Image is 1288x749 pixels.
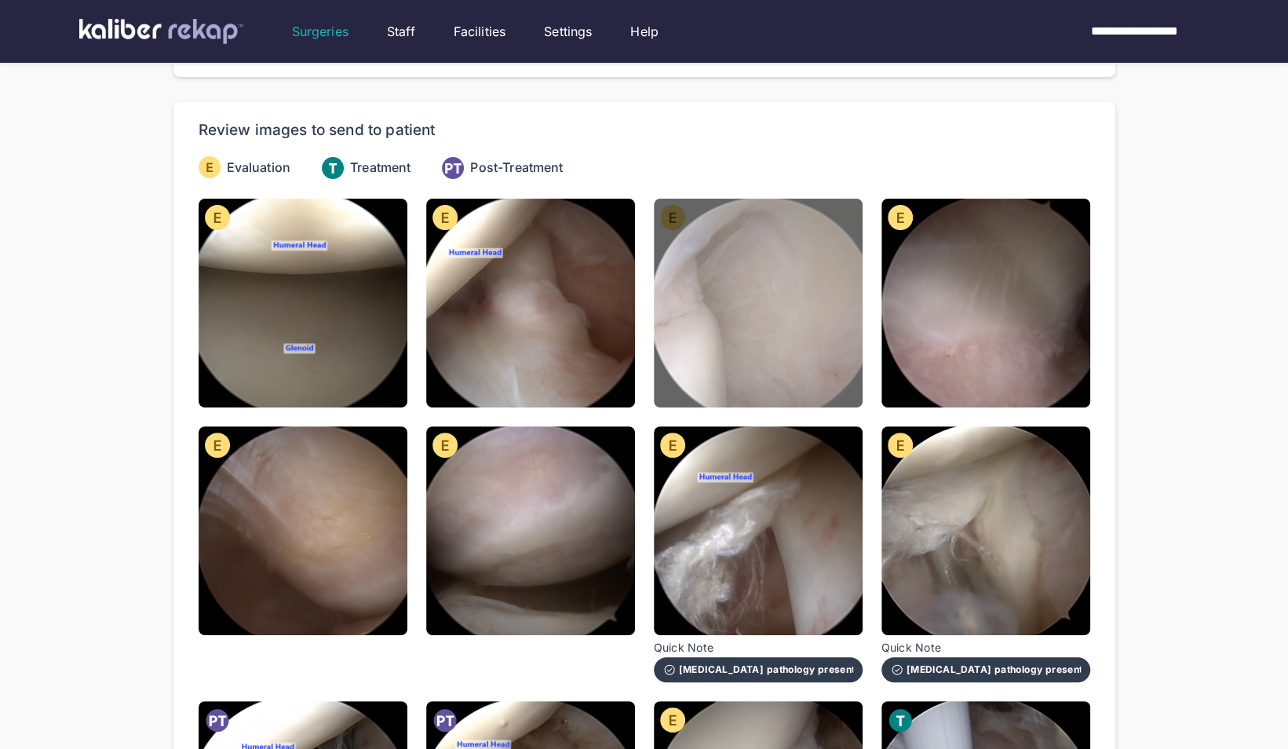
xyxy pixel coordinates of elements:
[660,433,685,458] img: evaluation-icon.135c065c.svg
[663,663,676,676] img: check-circle-outline-white.611b8afe.svg
[426,199,635,407] img: AdamsSr_Douglas_69318_ShoulderArthroscopy_2025-09-16-084242_Dr.LyndonGross__Still_002.jpg
[205,205,230,230] img: evaluation-icon.135c065c.svg
[630,22,659,41] a: Help
[891,663,903,676] img: check-circle-outline-white.611b8afe.svg
[888,707,913,733] img: treatment-icon.9f8bb349.svg
[544,22,592,41] a: Settings
[888,433,913,458] img: evaluation-icon.135c065c.svg
[205,433,230,458] img: evaluation-icon.135c065c.svg
[205,707,230,733] img: post-treatment-icon.f6304ef6.svg
[79,19,243,44] img: kaliber labs logo
[199,121,436,140] div: Review images to send to patient
[891,663,1081,676] div: [MEDICAL_DATA] pathology present
[387,22,415,41] a: Staff
[881,641,1090,654] span: Quick Note
[654,641,863,654] span: Quick Note
[350,158,410,177] span: Treatment
[881,426,1090,635] img: AdamsSr_Douglas_69318_ShoulderArthroscopy_2025-09-16-084242_Dr.LyndonGross__Still_008.jpg
[426,426,635,635] img: AdamsSr_Douglas_69318_ShoulderArthroscopy_2025-09-16-084242_Dr.LyndonGross__Still_006.jpg
[454,22,506,41] a: Facilities
[654,199,863,407] img: AdamsSr_Douglas_69318_ShoulderArthroscopy_2025-09-16-084242_Dr.LyndonGross__Still_003.jpg
[470,158,563,177] span: Post-Treatment
[199,426,407,635] img: AdamsSr_Douglas_69318_ShoulderArthroscopy_2025-09-16-084242_Dr.LyndonGross__Still_005.jpg
[432,205,458,230] img: evaluation-icon.135c065c.svg
[660,707,685,733] img: evaluation-icon.135c065c.svg
[432,433,458,458] img: evaluation-icon.135c065c.svg
[663,663,853,676] div: [MEDICAL_DATA] pathology present
[199,199,407,407] img: AdamsSr_Douglas_69318_ShoulderArthroscopy_2025-09-16-084242_Dr.LyndonGross__Still_001.jpg
[654,426,863,635] img: AdamsSr_Douglas_69318_ShoulderArthroscopy_2025-09-16-084242_Dr.LyndonGross__Still_007.jpg
[881,199,1090,407] img: AdamsSr_Douglas_69318_ShoulderArthroscopy_2025-09-16-084242_Dr.LyndonGross__Still_004.jpg
[432,707,458,733] img: post-treatment-icon.f6304ef6.svg
[888,205,913,230] img: evaluation-icon.135c065c.svg
[227,158,291,177] span: Evaluation
[292,22,348,41] a: Surgeries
